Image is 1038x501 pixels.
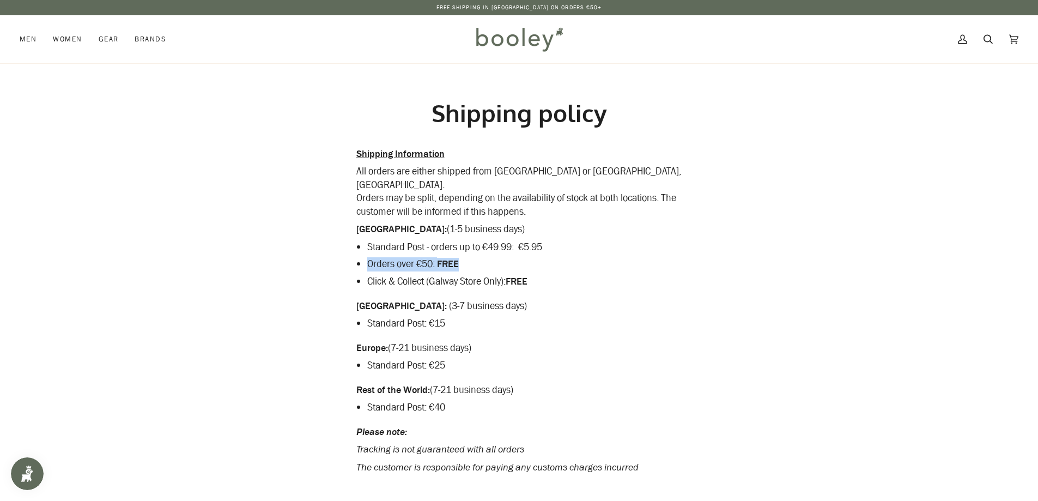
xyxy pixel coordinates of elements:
li: Standard Post: €15 [367,317,682,331]
p: (7-21 business days) [356,342,682,355]
img: Booley [471,23,567,55]
a: Gear [90,15,127,63]
span: Gear [99,34,119,45]
li: Standard Post: €25 [367,359,682,373]
strong: FREE [506,275,527,288]
span: Men [20,34,37,45]
p: (3-7 business days) [356,300,682,313]
a: Women [45,15,90,63]
strong: [GEOGRAPHIC_DATA]: [356,300,447,312]
strong: Shipping Information [356,148,445,160]
p: All orders are either shipped from [GEOGRAPHIC_DATA] or [GEOGRAPHIC_DATA], [GEOGRAPHIC_DATA]. Ord... [356,165,682,219]
a: Men [20,15,45,63]
span: Brands [135,34,166,45]
li: Standard Post - orders up to €49.99: €5.95 [367,241,682,255]
a: Brands [126,15,174,63]
strong: Rest of the World: [356,384,430,396]
span: Women [53,34,82,45]
iframe: Button to open loyalty program pop-up [11,457,44,490]
strong: [GEOGRAPHIC_DATA]: [356,223,447,236]
em: Tracking is not guaranteed with all orders [356,443,524,456]
h1: Shipping policy [356,98,682,128]
strong: Europe: [356,342,388,354]
p: Free Shipping in [GEOGRAPHIC_DATA] on Orders €50+ [436,3,602,12]
li: Standard Post: €40 [367,401,682,415]
em: Please note: [356,426,407,438]
em: The customer is responsible for paying any customs charges incurred [356,461,639,474]
li: Orders over €50: [367,258,682,271]
p: (7-21 business days) [356,384,682,397]
strong: FREE [437,258,459,270]
p: (1-5 business days) [356,223,682,237]
li: Click & Collect (Galway Store Only): [367,275,682,289]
